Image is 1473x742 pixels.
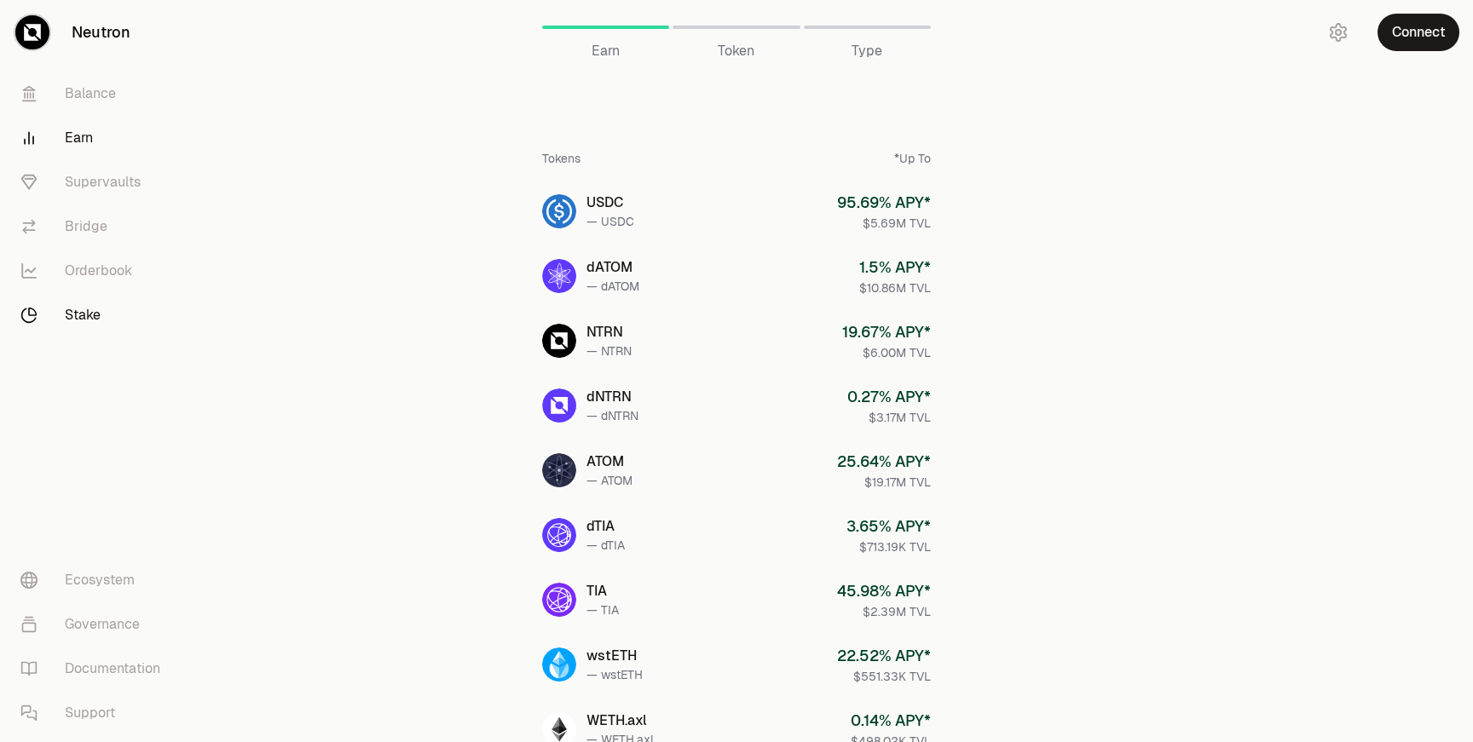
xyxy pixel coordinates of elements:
img: dTIA [542,518,576,552]
div: 0.14 % APY* [851,709,931,733]
div: $5.69M TVL [837,215,931,232]
img: TIA [542,583,576,617]
span: Earn [592,41,620,61]
img: dNTRN [542,388,576,423]
div: — USDC [586,213,634,230]
div: — NTRN [586,342,632,359]
div: $6.00M TVL [842,344,931,361]
div: NTRN [586,322,632,342]
div: 3.65 % APY* [846,515,931,538]
div: ATOM [586,452,633,472]
div: — dATOM [586,278,639,295]
div: $10.86M TVL [859,279,931,296]
button: Connect [1378,14,1459,51]
div: Tokens [542,150,581,167]
div: 22.52 % APY* [837,644,931,668]
a: Documentation [7,647,184,691]
div: WETH.axl [586,710,654,731]
img: USDC [542,194,576,228]
div: $19.17M TVL [837,474,931,491]
div: $713.19K TVL [846,538,931,555]
img: wstETH [542,647,576,682]
div: wstETH [586,646,643,666]
a: Supervaults [7,160,184,204]
a: Ecosystem [7,558,184,602]
a: Orderbook [7,249,184,293]
div: — TIA [586,601,619,618]
div: dTIA [586,516,625,537]
a: wstETHwstETH— wstETH22.52% APY*$551.33K TVL [529,634,944,695]
a: Bridge [7,204,184,249]
span: Token [718,41,754,61]
a: NTRNNTRN— NTRN19.67% APY*$6.00M TVL [529,310,944,371]
div: *Up To [894,150,931,167]
img: dATOM [542,259,576,293]
div: — dNTRN [586,407,638,424]
a: dNTRNdNTRN— dNTRN0.27% APY*$3.17M TVL [529,375,944,436]
div: dATOM [586,257,639,278]
div: 19.67 % APY* [842,320,931,344]
a: dTIAdTIA— dTIA3.65% APY*$713.19K TVL [529,504,944,566]
span: Type [852,41,882,61]
div: dNTRN [586,387,638,407]
div: 1.5 % APY* [859,256,931,279]
div: 0.27 % APY* [847,385,931,409]
div: $3.17M TVL [847,409,931,426]
div: $551.33K TVL [837,668,931,685]
a: Stake [7,293,184,337]
div: — wstETH [586,666,643,683]
a: Support [7,691,184,735]
div: 45.98 % APY* [837,579,931,603]
div: — ATOM [586,472,633,489]
div: — dTIA [586,537,625,554]
a: dATOMdATOM— dATOM1.5% APY*$10.86M TVL [529,245,944,307]
a: Governance [7,602,184,647]
a: Earn [542,7,669,48]
a: TIATIA— TIA45.98% APY*$2.39M TVL [529,569,944,630]
div: $2.39M TVL [837,603,931,620]
div: USDC [586,193,634,213]
img: NTRN [542,324,576,358]
a: ATOMATOM— ATOM25.64% APY*$19.17M TVL [529,440,944,501]
div: 95.69 % APY* [837,191,931,215]
a: Balance [7,72,184,116]
img: ATOM [542,453,576,487]
div: 25.64 % APY* [837,450,931,474]
a: USDCUSDC— USDC95.69% APY*$5.69M TVL [529,181,944,242]
a: Earn [7,116,184,160]
div: TIA [586,581,619,601]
